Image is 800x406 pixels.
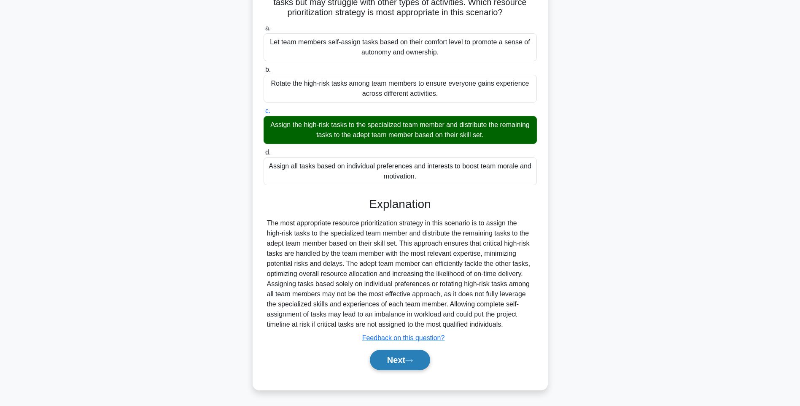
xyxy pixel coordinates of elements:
[264,33,537,61] div: Let team members self-assign tasks based on their comfort level to promote a sense of autonomy an...
[370,350,430,370] button: Next
[269,197,532,211] h3: Explanation
[264,75,537,103] div: Rotate the high-risk tasks among team members to ensure everyone gains experience across differen...
[265,149,271,156] span: d.
[264,116,537,144] div: Assign the high-risk tasks to the specialized team member and distribute the remaining tasks to t...
[265,24,271,32] span: a.
[267,218,533,330] div: The most appropriate resource prioritization strategy in this scenario is to assign the high-risk...
[362,334,445,341] a: Feedback on this question?
[264,157,537,185] div: Assign all tasks based on individual preferences and interests to boost team morale and motivation.
[265,66,271,73] span: b.
[265,107,270,114] span: c.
